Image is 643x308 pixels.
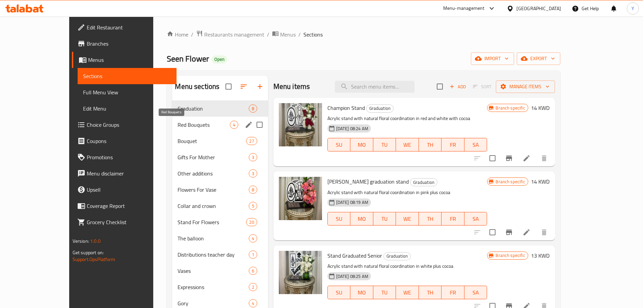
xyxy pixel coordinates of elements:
div: Gifts For Mother [178,153,248,161]
span: The balloon [178,234,248,242]
span: 5 [249,203,257,209]
button: TU [373,138,396,151]
button: SU [327,138,350,151]
span: TU [376,140,394,150]
div: items [249,186,257,194]
div: Distributions teacher day1 [172,246,268,263]
span: WE [399,288,416,298]
button: TH [419,138,442,151]
span: Sections [83,72,171,80]
button: FR [441,286,464,299]
span: Get support on: [73,248,104,257]
a: Coverage Report [72,198,177,214]
nav: breadcrumb [167,30,560,39]
a: Menus [272,30,296,39]
a: Edit menu item [523,154,531,162]
h6: 14 KWD [531,103,550,113]
a: Edit menu item [523,228,531,236]
div: Collar and crown [178,202,248,210]
div: Gory [178,299,248,307]
div: Menu-management [443,4,485,13]
button: FR [441,138,464,151]
p: Acrylic stand with natural floral coordination in red and white with cocoa [327,114,487,123]
span: 4 [230,122,238,128]
span: Expressions [178,283,248,291]
button: MO [350,138,373,151]
button: MO [350,286,373,299]
span: Graduation [384,252,410,260]
div: Red Bouquets4edit [172,117,268,133]
button: FR [441,212,464,226]
span: Menus [88,56,171,64]
span: 3 [249,170,257,177]
button: WE [396,286,419,299]
div: Graduation [383,252,411,260]
span: Manage items [501,82,550,91]
span: Sort sections [236,78,252,95]
div: items [246,137,257,145]
img: Stand Graduated Senior [279,251,322,294]
span: Champion Stand [327,103,365,113]
button: delete [536,150,552,166]
span: 4 [249,235,257,242]
span: Distributions teacher day [178,251,248,259]
li: / [298,30,301,39]
button: SA [464,138,487,151]
h6: 14 KWD [531,177,550,186]
h2: Menu sections [175,81,219,92]
div: items [249,169,257,177]
div: items [246,218,257,226]
span: 8 [249,187,257,193]
a: Upsell [72,182,177,198]
span: SU [330,214,348,224]
span: Choice Groups [87,121,171,129]
span: MO [353,214,371,224]
span: FR [444,288,462,298]
span: FR [444,140,462,150]
a: Home [167,30,188,39]
span: Branch specific [493,179,528,185]
span: MO [353,288,371,298]
span: Bouquet [178,137,246,145]
button: Branch-specific-item [501,224,517,240]
span: 1.0.0 [90,237,101,245]
div: Vases [178,267,248,275]
div: The balloon4 [172,230,268,246]
div: Graduation [410,178,437,186]
h2: Menu items [273,81,310,92]
span: [PERSON_NAME] graduation stand [327,176,409,187]
button: export [517,52,560,65]
a: Full Menu View [78,84,177,100]
button: WE [396,138,419,151]
img: Champion Stand [279,103,322,146]
span: SU [330,140,348,150]
span: Stand For Flowers [178,218,246,226]
button: TU [373,286,396,299]
a: Support.OpsPlatform [73,255,115,264]
a: Promotions [72,149,177,165]
span: Branches [87,40,171,48]
span: Red Bouquets [178,121,230,129]
span: SA [467,214,485,224]
span: 8 [249,105,257,112]
div: items [230,121,238,129]
span: 20 [246,219,257,226]
span: Upsell [87,186,171,194]
button: MO [350,212,373,226]
span: Coverage Report [87,202,171,210]
h6: 13 KWD [531,251,550,260]
div: items [249,202,257,210]
button: import [471,52,514,65]
button: TH [419,286,442,299]
button: TU [373,212,396,226]
span: 4 [249,300,257,307]
span: Promotions [87,153,171,161]
span: TH [422,140,439,150]
span: Select section [433,79,447,94]
span: Sections [303,30,323,39]
div: items [249,299,257,307]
